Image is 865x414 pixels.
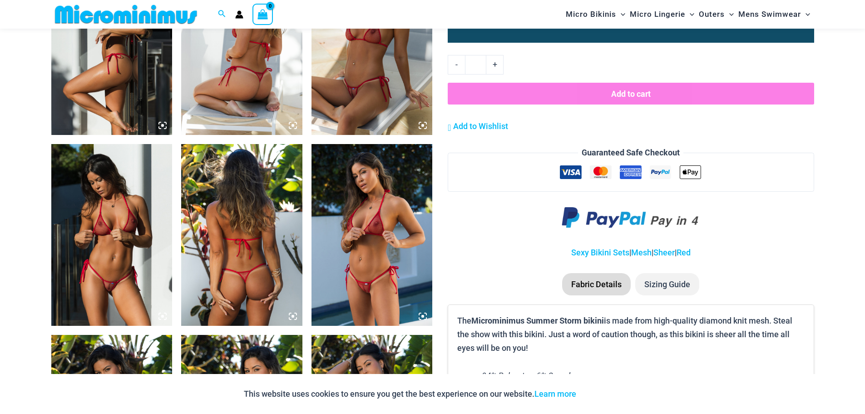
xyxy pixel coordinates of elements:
[583,383,622,405] button: Accept
[736,3,812,26] a: Mens SwimwearMenu ToggleMenu Toggle
[448,83,814,105] button: Add to cart
[635,273,699,296] li: Sizing Guide
[562,273,631,296] li: Fabric Details
[471,315,604,326] b: Microminimus Summer Storm bikini
[465,55,486,74] input: Product quantity
[801,3,810,26] span: Menu Toggle
[181,144,302,326] img: Summer Storm Red 312 Tri Top 449 Thong
[51,144,173,326] img: Summer Storm Red 312 Tri Top 456 Micro
[631,248,652,257] a: Mesh
[457,314,804,354] p: The is made from high-quality diamond knit mesh. Steal the show with this bikini. Just a word of ...
[235,10,243,19] a: Account icon link
[252,4,273,25] a: View Shopping Cart, empty
[738,3,801,26] span: Mens Swimwear
[244,387,576,401] p: This website uses cookies to ensure you get the best experience on our website.
[571,248,629,257] a: Sexy Bikini Sets
[697,3,736,26] a: OutersMenu ToggleMenu Toggle
[482,370,578,381] em: 94% Polyester , 6% Spandex
[653,248,675,257] a: Sheer
[448,246,814,259] p: | | |
[448,55,465,74] a: -
[699,3,725,26] span: Outers
[685,3,694,26] span: Menu Toggle
[616,3,625,26] span: Menu Toggle
[448,120,508,133] a: Add to Wishlist
[566,3,616,26] span: Micro Bikinis
[311,144,433,326] img: Summer Storm Red 312 Tri Top 449 Thong
[51,4,201,25] img: MM SHOP LOGO FLAT
[563,3,628,26] a: Micro BikinisMenu ToggleMenu Toggle
[677,248,691,257] a: Red
[628,3,697,26] a: Micro LingerieMenu ToggleMenu Toggle
[562,1,814,27] nav: Site Navigation
[486,55,504,74] a: +
[453,121,508,131] span: Add to Wishlist
[578,146,683,160] legend: Guaranteed Safe Checkout
[218,9,226,20] a: Search icon link
[630,3,685,26] span: Micro Lingerie
[534,389,576,399] a: Learn more
[725,3,734,26] span: Menu Toggle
